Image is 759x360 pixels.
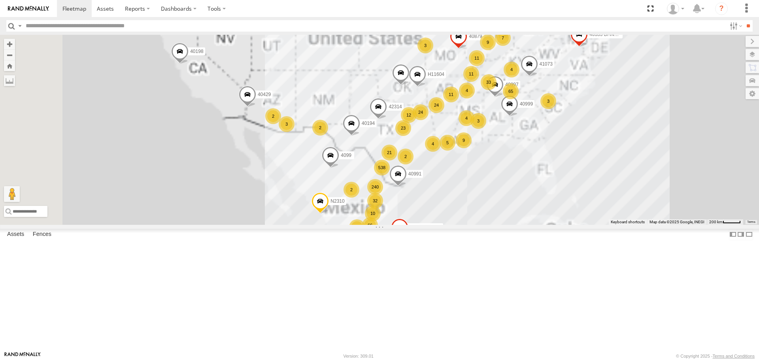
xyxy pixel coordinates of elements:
span: N2310 [330,199,344,204]
div: 66 [362,217,378,233]
div: 11 [469,50,485,66]
div: 10 [365,205,381,221]
div: 65 [503,83,519,99]
span: H11604 [428,72,444,77]
span: 40429 [258,92,271,97]
button: Zoom Home [4,60,15,71]
div: 7 [495,30,511,46]
span: 42314 [389,104,402,110]
div: 4 [425,136,441,152]
span: Map data ©2025 Google, INEGI [649,220,704,224]
a: Terms (opens in new tab) [747,220,755,223]
div: 2 [344,182,359,198]
div: 3 [279,116,295,132]
button: Drag Pegman onto the map to open Street View [4,186,20,202]
div: 2 [265,108,281,124]
label: Map Settings [746,88,759,99]
span: 40194 [362,121,375,126]
div: Caseta Laredo TX [664,3,687,15]
button: Keyboard shortcuts [611,219,645,225]
span: 40879 [469,34,482,40]
div: 3 [417,38,433,53]
div: 12 [401,107,417,123]
div: 11 [443,87,459,102]
label: Fences [29,229,55,240]
div: 9 [480,34,496,50]
button: Zoom in [4,39,15,49]
button: Map Scale: 200 km per 42 pixels [707,219,743,225]
label: Assets [3,229,28,240]
div: 4 [459,83,475,98]
div: 24 [413,104,429,120]
div: 240 [367,179,383,195]
label: Search Filter Options [727,20,744,32]
label: Hide Summary Table [745,229,753,240]
a: Visit our Website [4,352,41,360]
div: 9 [456,132,472,148]
label: Dock Summary Table to the Left [729,229,737,240]
a: Terms and Conditions [713,354,755,358]
div: 4 [459,110,474,126]
button: Zoom out [4,49,15,60]
div: 23 [395,120,411,136]
i: ? [715,2,728,15]
div: 3 [540,93,556,109]
span: 40999 [520,102,533,107]
div: 3 [470,113,486,129]
div: 538 [374,160,390,175]
div: 4 [504,62,519,77]
span: 41073 [540,62,553,67]
label: Dock Summary Table to the Right [737,229,745,240]
span: 42313 PERDIDO 102025 [410,224,463,230]
div: 24 [429,97,444,113]
div: 11 [463,66,479,82]
span: 40997 [505,82,518,87]
span: 4099 [341,153,351,158]
label: Search Query [17,20,23,32]
span: 40335 DAÑADO [589,32,624,38]
div: 33 [481,74,497,90]
span: 200 km [709,220,723,224]
div: Version: 309.01 [344,354,374,358]
span: 40991 [408,171,421,177]
div: 17 [349,219,365,235]
div: 2 [312,120,328,136]
div: 5 [440,135,455,151]
div: 21 [381,145,397,160]
span: 40198 [190,49,203,55]
div: © Copyright 2025 - [676,354,755,358]
div: 32 [367,193,383,209]
img: rand-logo.svg [8,6,49,11]
div: 2 [398,149,413,164]
label: Measure [4,75,15,86]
